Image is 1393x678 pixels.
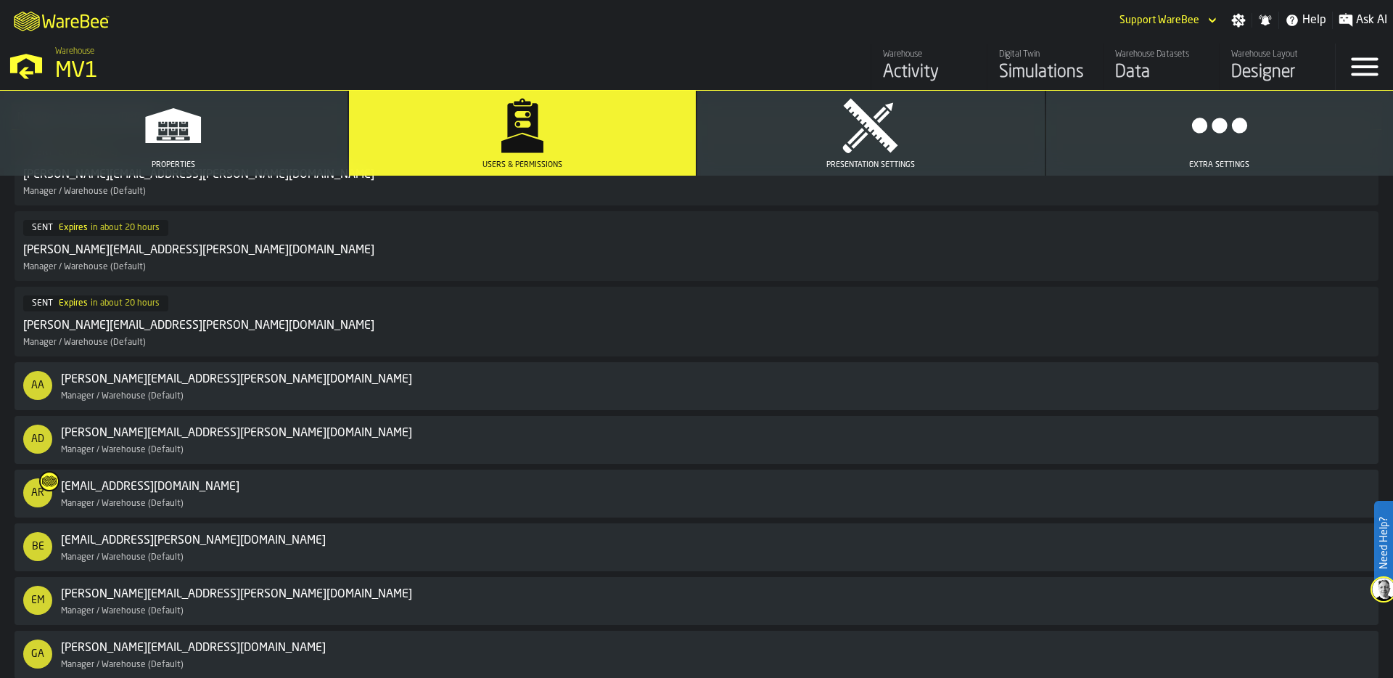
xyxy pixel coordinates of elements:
[61,445,479,455] div: Manager / Warehouse (Default)
[32,298,53,309] span: SENT
[1114,12,1220,29] div: DropdownMenuValue-Support WareBee
[61,606,479,616] div: Manager / Warehouse (Default)
[1225,13,1252,28] label: button-toggle-Settings
[1302,12,1326,29] span: Help
[1333,12,1393,29] label: button-toggle-Ask AI
[1231,61,1323,84] div: Designer
[482,160,562,170] span: Users & Permissions
[1115,61,1207,84] div: Data
[61,552,393,563] div: Manager / Warehouse (Default)
[1119,15,1199,26] div: DropdownMenuValue-Support WareBee
[23,371,52,400] div: AA
[23,262,146,272] span: Manager / Warehouse (Default)
[1189,160,1249,170] span: Extra Settings
[1115,49,1207,60] div: Warehouse Datasets
[826,160,915,170] span: Presentation Settings
[23,478,52,507] div: AR
[1279,12,1332,29] label: button-toggle-Help
[23,640,52,669] div: GA
[61,640,326,657] a: [PERSON_NAME][EMAIL_ADDRESS][DOMAIN_NAME]
[55,58,447,84] div: MV1
[999,49,1091,60] div: Digital Twin
[1103,44,1219,90] a: link-to-/wh/i/3ccf57d1-1e0c-4a81-a3bb-c2011c5f0d50/data
[32,223,53,233] span: SENT
[61,391,479,401] div: Manager / Warehouse (Default)
[23,317,374,335] div: [PERSON_NAME][EMAIL_ADDRESS][PERSON_NAME][DOMAIN_NAME]
[152,160,195,170] span: Properties
[23,532,52,561] div: BE
[59,298,88,309] span: Expires
[23,425,52,454] div: AD
[1356,12,1387,29] span: Ask AI
[871,44,987,90] a: link-to-/wh/i/3ccf57d1-1e0c-4a81-a3bb-c2011c5f0d50/feed/
[1376,502,1392,584] label: Need Help?
[61,499,306,509] div: Manager / Warehouse (Default)
[1252,13,1278,28] label: button-toggle-Notifications
[61,586,412,603] a: [PERSON_NAME][EMAIL_ADDRESS][PERSON_NAME][DOMAIN_NAME]
[1219,44,1335,90] a: link-to-/wh/i/3ccf57d1-1e0c-4a81-a3bb-c2011c5f0d50/designer
[1231,49,1323,60] div: Warehouse Layout
[883,49,975,60] div: Warehouse
[987,44,1103,90] a: link-to-/wh/i/3ccf57d1-1e0c-4a81-a3bb-c2011c5f0d50/simulations
[61,532,326,550] a: [EMAIL_ADDRESS][PERSON_NAME][DOMAIN_NAME]
[23,187,146,197] span: Manager / Warehouse (Default)
[91,223,160,233] div: Updated: N/A Created: 09/10/2025, 14:45:47
[23,338,146,348] span: Manager / Warehouse (Default)
[23,242,374,259] div: [PERSON_NAME][EMAIL_ADDRESS][PERSON_NAME][DOMAIN_NAME]
[55,46,94,57] span: Warehouse
[91,298,160,309] div: Updated: N/A Created: 09/10/2025, 14:45:47
[61,425,412,442] a: [PERSON_NAME][EMAIL_ADDRESS][PERSON_NAME][DOMAIN_NAME]
[23,586,52,615] div: EM
[61,660,393,670] div: Manager / Warehouse (Default)
[883,61,975,84] div: Activity
[61,478,239,496] a: [EMAIL_ADDRESS][DOMAIN_NAME]
[999,61,1091,84] div: Simulations
[59,223,88,233] span: Expires
[61,371,412,388] a: [PERSON_NAME][EMAIL_ADDRESS][PERSON_NAME][DOMAIN_NAME]
[1336,44,1393,90] label: button-toggle-Menu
